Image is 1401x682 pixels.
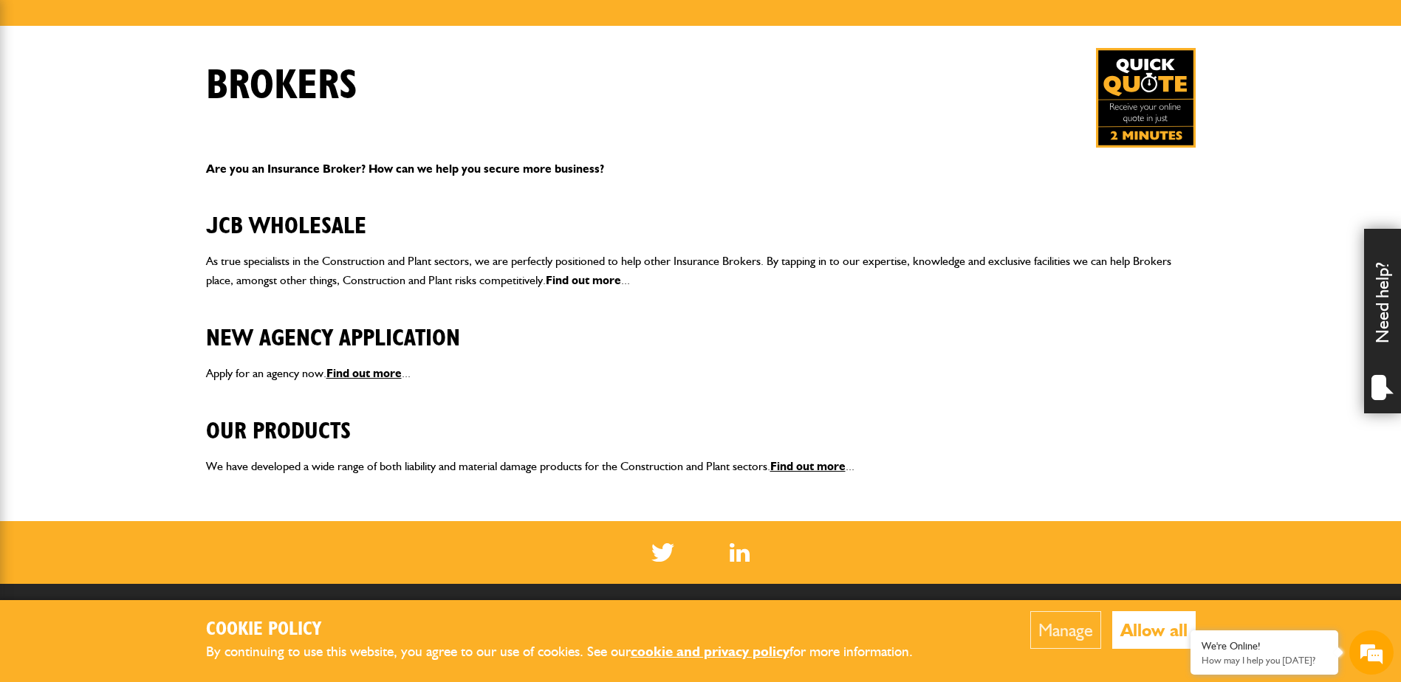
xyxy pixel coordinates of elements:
[1030,611,1101,649] button: Manage
[651,543,674,562] img: Twitter
[206,61,357,111] h1: Brokers
[1096,48,1196,148] img: Quick Quote
[631,643,789,660] a: cookie and privacy policy
[730,543,750,562] a: LinkedIn
[206,641,937,664] p: By continuing to use this website, you agree to our use of cookies. See our for more information.
[206,252,1196,289] p: As true specialists in the Construction and Plant sectors, we are perfectly positioned to help ot...
[206,190,1196,240] h2: JCB Wholesale
[206,364,1196,383] p: Apply for an agency now. ...
[326,366,402,380] a: Find out more
[206,159,1196,179] p: Are you an Insurance Broker? How can we help you secure more business?
[206,457,1196,476] p: We have developed a wide range of both liability and material damage products for the Constructio...
[1202,655,1327,666] p: How may I help you today?
[770,459,846,473] a: Find out more
[1364,229,1401,413] div: Need help?
[206,619,937,641] h2: Cookie Policy
[206,302,1196,352] h2: New Agency Application
[1112,611,1196,649] button: Allow all
[546,273,621,287] a: Find out more
[1202,640,1327,652] div: We're Online!
[1096,48,1196,148] a: Get your insurance quote in just 2-minutes
[206,395,1196,445] h2: Our Products
[730,543,750,562] img: Linked In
